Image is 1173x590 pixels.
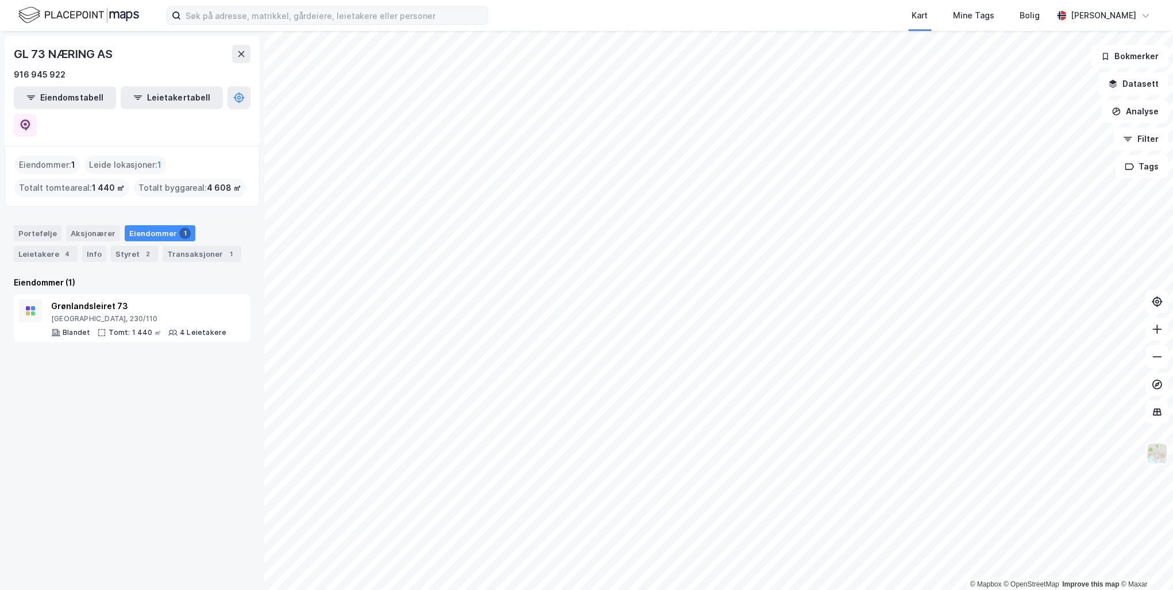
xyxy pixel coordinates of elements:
[14,156,80,174] div: Eiendommer :
[14,68,65,82] div: 916 945 922
[1116,535,1173,590] iframe: Chat Widget
[142,248,153,260] div: 2
[1020,9,1040,22] div: Bolig
[1004,580,1059,588] a: OpenStreetMap
[179,227,191,239] div: 1
[109,328,161,337] div: Tomt: 1 440 ㎡
[61,248,73,260] div: 4
[1062,580,1119,588] a: Improve this map
[970,580,1001,588] a: Mapbox
[1098,72,1168,95] button: Datasett
[953,9,994,22] div: Mine Tags
[84,156,166,174] div: Leide lokasjoner :
[63,328,90,337] div: Blandet
[1071,9,1136,22] div: [PERSON_NAME]
[912,9,928,22] div: Kart
[1113,128,1168,151] button: Filter
[1116,535,1173,590] div: Kontrollprogram for chat
[14,276,250,290] div: Eiendommer (1)
[111,246,158,262] div: Styret
[157,158,161,172] span: 1
[163,246,241,262] div: Transaksjoner
[14,225,61,241] div: Portefølje
[51,314,226,323] div: [GEOGRAPHIC_DATA], 230/110
[14,179,129,197] div: Totalt tomteareal :
[18,5,139,25] img: logo.f888ab2527a4732fd821a326f86c7f29.svg
[134,179,246,197] div: Totalt byggareal :
[82,246,106,262] div: Info
[1102,100,1168,123] button: Analyse
[207,181,241,195] span: 4 608 ㎡
[14,246,78,262] div: Leietakere
[14,45,115,63] div: GL 73 NÆRING AS
[71,158,75,172] span: 1
[92,181,125,195] span: 1 440 ㎡
[121,86,223,109] button: Leietakertabell
[51,299,226,313] div: Grønlandsleiret 73
[1115,155,1168,178] button: Tags
[1091,45,1168,68] button: Bokmerker
[125,225,195,241] div: Eiendommer
[180,328,226,337] div: 4 Leietakere
[181,7,488,24] input: Søk på adresse, matrikkel, gårdeiere, leietakere eller personer
[225,248,237,260] div: 1
[14,86,116,109] button: Eiendomstabell
[66,225,120,241] div: Aksjonærer
[1146,442,1168,464] img: Z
